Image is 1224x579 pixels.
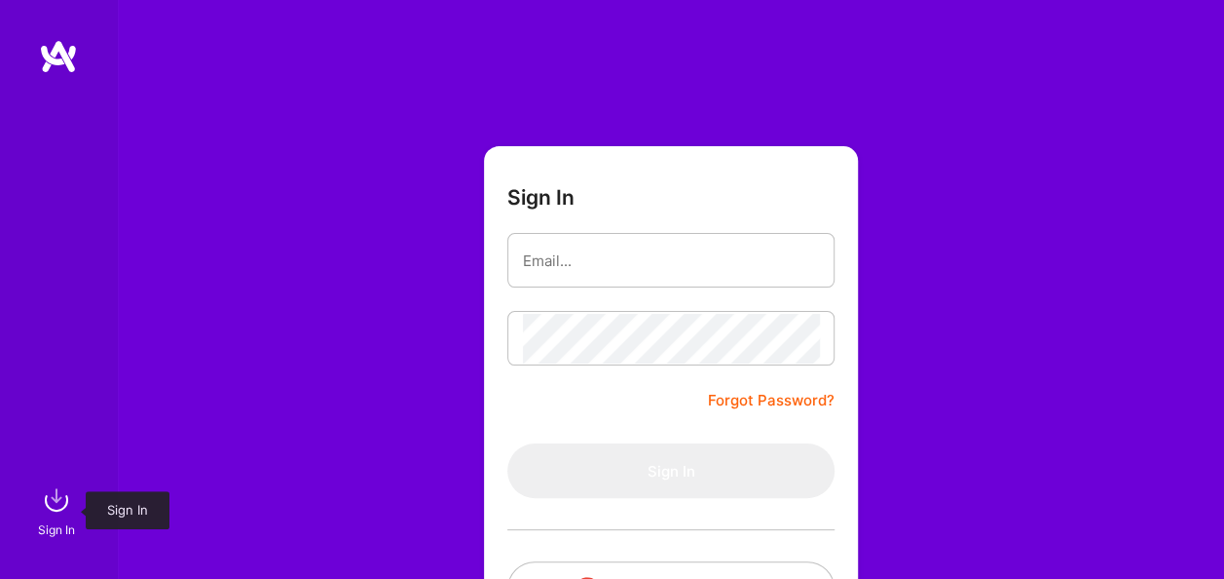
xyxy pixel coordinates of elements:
[41,481,76,540] a: sign inSign In
[39,39,78,74] img: logo
[708,389,835,412] a: Forgot Password?
[523,236,819,286] input: Email...
[38,520,75,540] div: Sign In
[507,444,835,498] button: Sign In
[507,185,575,210] h3: Sign In
[37,481,76,520] img: sign in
